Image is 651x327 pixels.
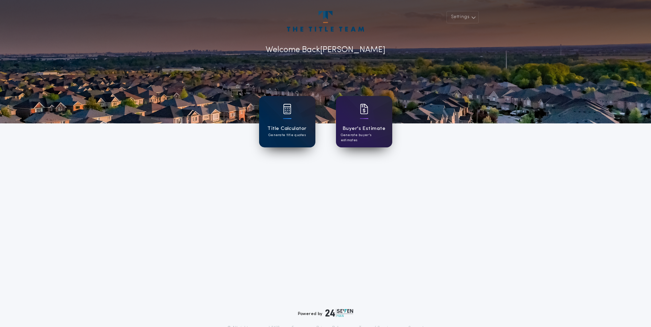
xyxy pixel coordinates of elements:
p: Generate buyer's estimates [341,133,387,143]
button: Settings [446,11,479,23]
h1: Title Calculator [267,125,306,133]
p: Generate title quotes [268,133,306,138]
img: card icon [360,104,368,114]
img: account-logo [287,11,364,32]
a: card iconBuyer's EstimateGenerate buyer's estimates [336,96,392,147]
p: Welcome Back [PERSON_NAME] [266,44,385,56]
a: card iconTitle CalculatorGenerate title quotes [259,96,315,147]
img: card icon [283,104,291,114]
h1: Buyer's Estimate [342,125,385,133]
img: logo [325,309,353,317]
div: Powered by [298,309,353,317]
